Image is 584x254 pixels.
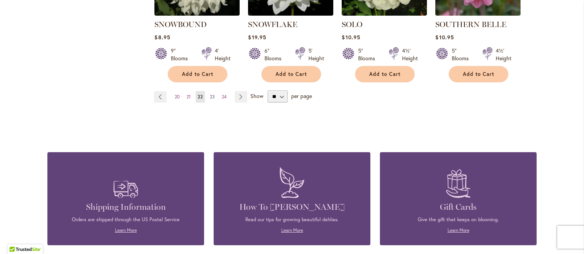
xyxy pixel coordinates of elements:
[264,47,286,62] div: 6" Blooms
[276,71,307,77] span: Add to Cart
[391,202,525,212] h4: Gift Cards
[185,91,193,103] a: 21
[496,47,511,62] div: 4½' Height
[449,66,508,82] button: Add to Cart
[342,34,360,41] span: $10.95
[435,34,454,41] span: $10.95
[391,216,525,223] p: Give the gift that keeps on blooming.
[308,47,324,62] div: 5' Height
[59,202,193,212] h4: Shipping Information
[171,47,192,62] div: 9" Blooms
[175,94,180,100] span: 20
[463,71,494,77] span: Add to Cart
[448,227,469,233] a: Learn More
[261,66,321,82] button: Add to Cart
[435,10,521,17] a: SOUTHERN BELLE
[198,94,203,100] span: 22
[173,91,182,103] a: 20
[225,202,359,212] h4: How To [PERSON_NAME]
[225,216,359,223] p: Read our tips for growing beautiful dahlias.
[210,94,215,100] span: 23
[355,66,415,82] button: Add to Cart
[220,91,229,103] a: 24
[281,227,303,233] a: Learn More
[222,94,227,100] span: 24
[248,34,266,41] span: $19.95
[435,20,506,29] a: SOUTHERN BELLE
[168,66,227,82] button: Add to Cart
[250,92,263,100] span: Show
[369,71,401,77] span: Add to Cart
[248,10,333,17] a: SNOWFLAKE
[402,47,418,62] div: 4½' Height
[215,47,230,62] div: 4' Height
[59,216,193,223] p: Orders are shipped through the US Postal Service
[115,227,137,233] a: Learn More
[154,10,240,17] a: Snowbound
[248,20,297,29] a: SNOWFLAKE
[187,94,191,100] span: 21
[6,227,27,248] iframe: Launch Accessibility Center
[342,10,427,17] a: SOLO
[452,47,473,62] div: 5" Blooms
[154,34,170,41] span: $8.95
[208,91,217,103] a: 23
[291,92,312,100] span: per page
[182,71,213,77] span: Add to Cart
[358,47,380,62] div: 5" Blooms
[154,20,207,29] a: SNOWBOUND
[342,20,362,29] a: SOLO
